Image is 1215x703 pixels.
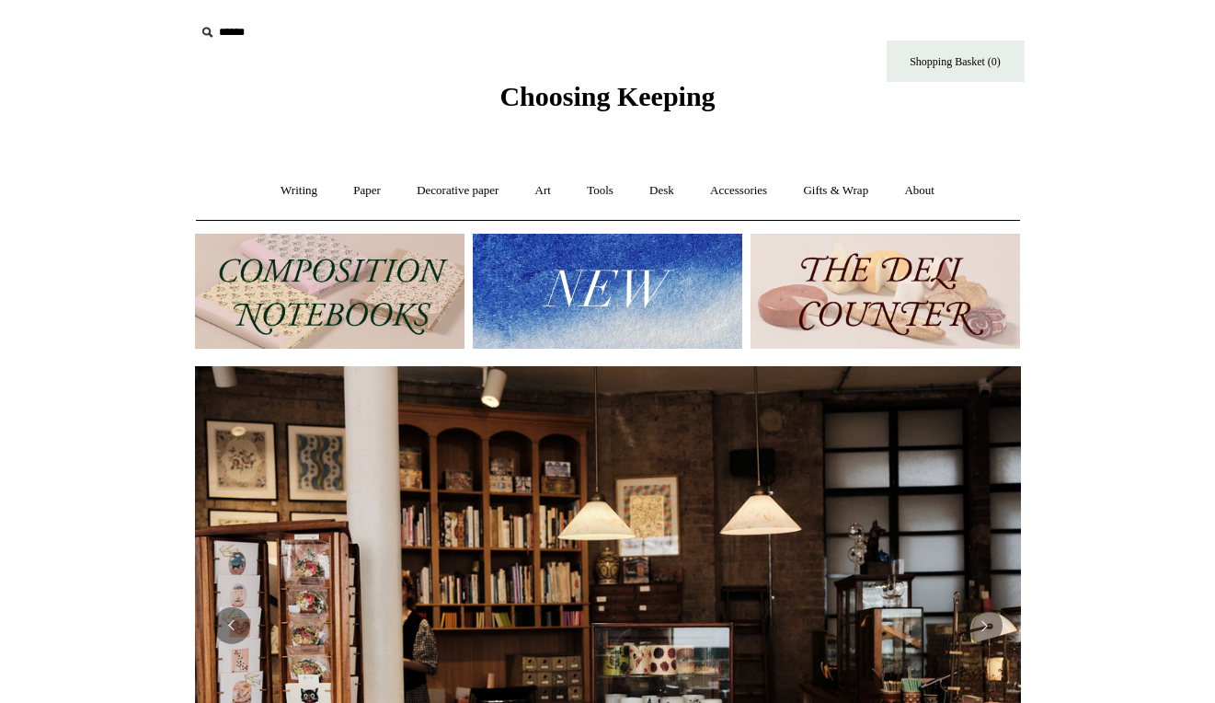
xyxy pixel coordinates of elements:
[264,167,334,215] a: Writing
[400,167,515,215] a: Decorative paper
[887,40,1025,82] a: Shopping Basket (0)
[888,167,951,215] a: About
[693,167,784,215] a: Accessories
[195,234,464,349] img: 202302 Composition ledgers.jpg__PID:69722ee6-fa44-49dd-a067-31375e5d54ec
[473,234,742,349] img: New.jpg__PID:f73bdf93-380a-4a35-bcfe-7823039498e1
[751,234,1020,349] img: The Deli Counter
[633,167,691,215] a: Desk
[966,607,1003,644] button: Next
[499,81,715,111] span: Choosing Keeping
[213,607,250,644] button: Previous
[499,96,715,109] a: Choosing Keeping
[519,167,567,215] a: Art
[337,167,397,215] a: Paper
[570,167,630,215] a: Tools
[786,167,885,215] a: Gifts & Wrap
